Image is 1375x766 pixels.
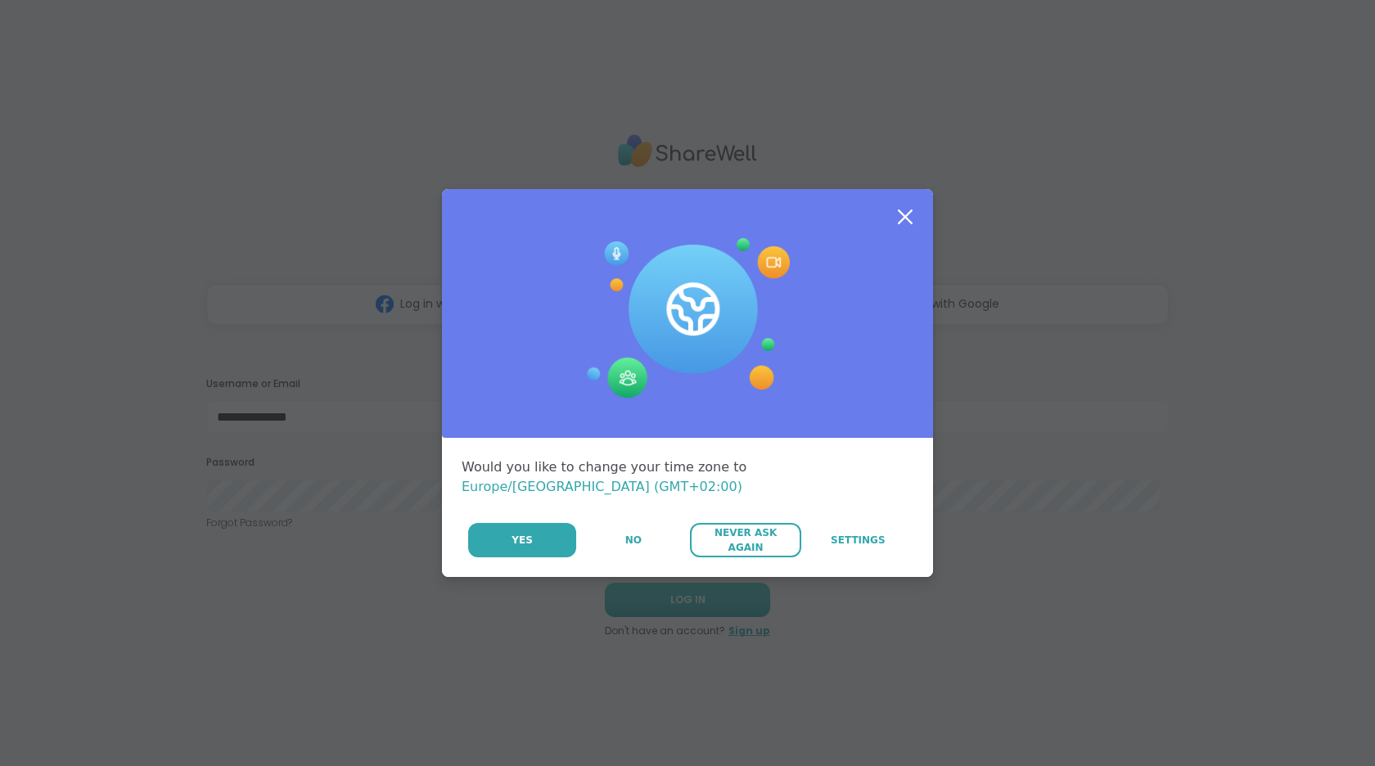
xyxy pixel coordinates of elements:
img: Session Experience [585,238,790,399]
div: Would you like to change your time zone to [462,457,913,497]
span: Settings [831,533,886,547]
span: Never Ask Again [698,525,792,555]
button: Never Ask Again [690,523,800,557]
span: Yes [512,533,533,547]
span: Europe/[GEOGRAPHIC_DATA] (GMT+02:00) [462,479,742,494]
button: Yes [468,523,576,557]
button: No [578,523,688,557]
a: Settings [803,523,913,557]
span: No [625,533,642,547]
